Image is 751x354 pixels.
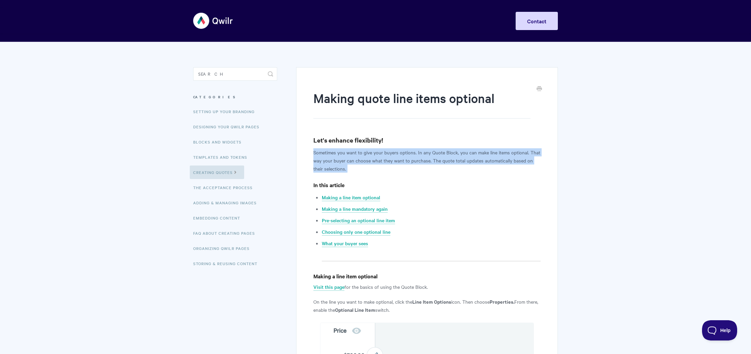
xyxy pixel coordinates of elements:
a: Templates and Tokens [193,150,252,164]
a: Blocks and Widgets [193,135,247,149]
a: Choosing only one optional line [322,228,390,236]
a: FAQ About Creating Pages [193,226,260,240]
a: Adding & Managing Images [193,196,262,209]
a: Contact [516,12,558,30]
h4: In this article [313,181,541,189]
a: Pre-selecting an optional line item [322,217,395,224]
strong: Line Item Options [412,298,451,305]
p: On the line you want to make optional, click the icon. Then choose From there, enable the switch. [313,298,541,314]
a: Designing Your Qwilr Pages [193,120,264,133]
p: Sometimes you want to give your buyers options. In any Quote Block, you can make line items optio... [313,148,541,173]
img: Qwilr Help Center [193,8,233,33]
a: Setting up your Branding [193,105,260,118]
a: Storing & Reusing Content [193,257,262,270]
a: Embedding Content [193,211,245,225]
a: Making a line mandatory again [322,205,388,213]
a: Making a line item optional [322,194,380,201]
a: Print this Article [537,85,542,93]
h3: Let's enhance flexibility! [313,135,541,145]
iframe: Toggle Customer Support [702,320,737,340]
strong: Properties. [490,298,514,305]
input: Search [193,67,277,81]
h3: Categories [193,91,277,103]
a: Creating Quotes [190,166,244,179]
a: Organizing Qwilr Pages [193,242,255,255]
h4: Making a line item optional [313,272,541,280]
a: What your buyer sees [322,240,368,247]
a: The Acceptance Process [193,181,258,194]
a: Visit this page [313,283,344,291]
strong: Optional Line Item [335,306,375,313]
p: for the basics of using the Quote Block. [313,283,541,291]
h1: Making quote line items optional [313,90,530,119]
